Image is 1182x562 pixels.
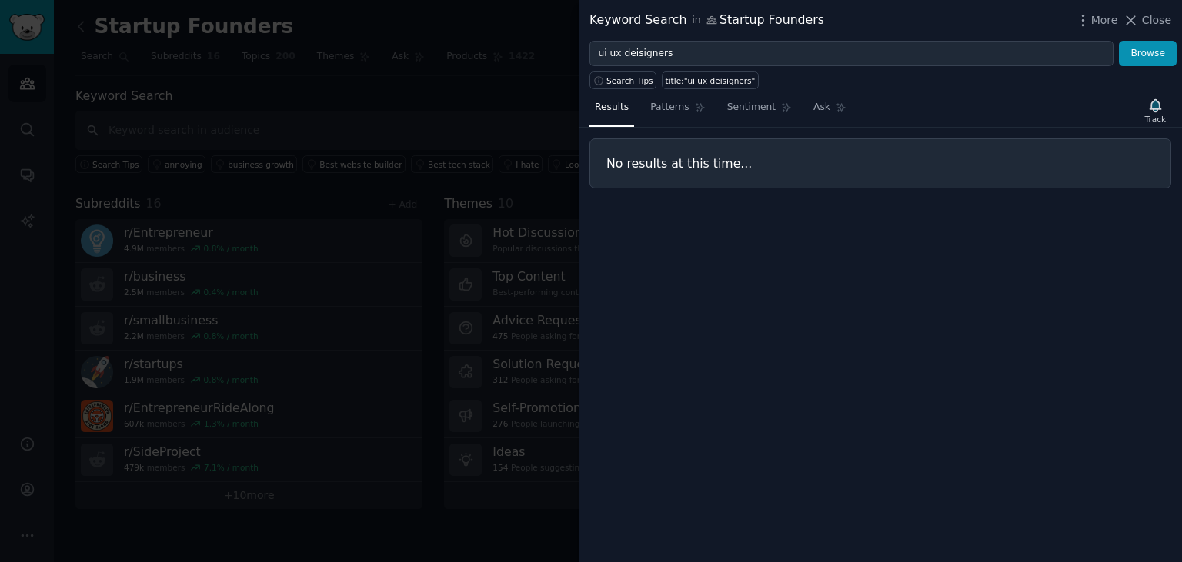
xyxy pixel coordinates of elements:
[1140,95,1171,127] button: Track
[645,95,710,127] a: Patterns
[722,95,797,127] a: Sentiment
[589,71,656,89] button: Search Tips
[589,41,1114,67] input: Try a keyword related to your business
[650,101,689,115] span: Patterns
[595,101,629,115] span: Results
[589,95,634,127] a: Results
[1145,114,1166,125] div: Track
[1119,41,1177,67] button: Browse
[813,101,830,115] span: Ask
[662,71,759,89] a: title:"ui ux deisigners"
[1142,12,1171,28] span: Close
[666,75,756,86] div: title:"ui ux deisigners"
[1075,12,1118,28] button: More
[692,14,700,28] span: in
[606,75,653,86] span: Search Tips
[589,11,824,30] div: Keyword Search Startup Founders
[808,95,852,127] a: Ask
[1091,12,1118,28] span: More
[727,101,776,115] span: Sentiment
[1123,12,1171,28] button: Close
[606,155,1154,171] h3: No results at this time...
